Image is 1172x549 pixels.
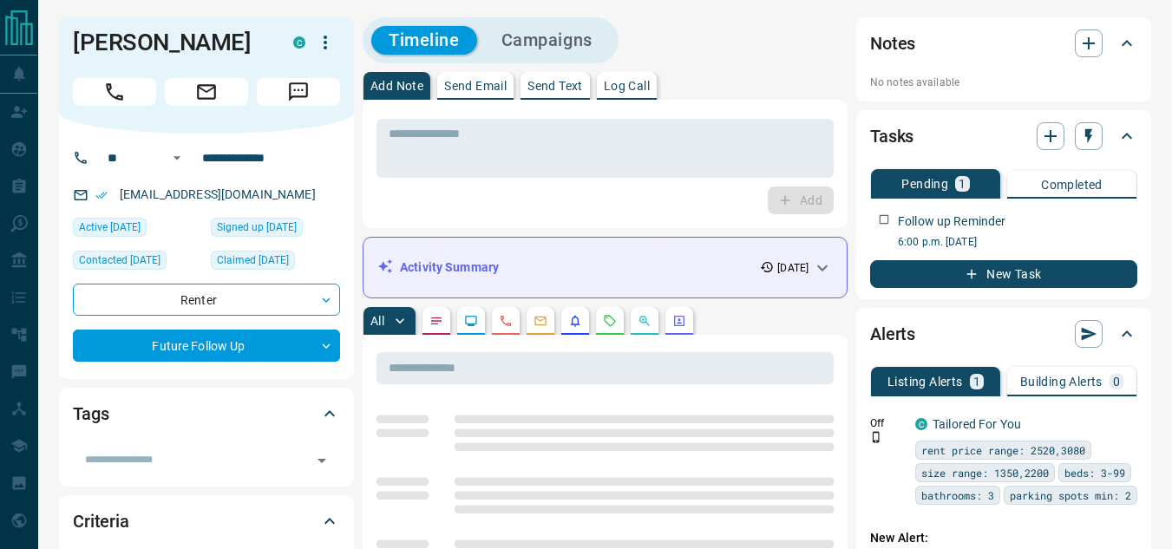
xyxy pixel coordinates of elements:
p: Building Alerts [1020,376,1103,388]
span: Claimed [DATE] [217,252,289,269]
button: Campaigns [484,26,610,55]
div: Future Follow Up [73,330,340,362]
div: Criteria [73,500,340,542]
div: condos.ca [293,36,305,49]
button: Timeline [371,26,477,55]
div: Wed Jul 09 2025 [73,218,202,242]
div: Notes [870,23,1137,64]
button: Open [167,147,187,168]
svg: Calls [499,314,513,328]
h2: Criteria [73,507,129,535]
svg: Agent Actions [672,314,686,328]
span: Signed up [DATE] [217,219,297,236]
button: Open [310,448,334,473]
svg: Listing Alerts [568,314,582,328]
svg: Lead Browsing Activity [464,314,478,328]
p: Log Call [604,80,650,92]
div: Thu Jul 10 2025 [211,251,340,275]
div: Wed Jul 09 2025 [211,218,340,242]
svg: Push Notification Only [870,431,882,443]
h2: Tasks [870,122,913,150]
p: Follow up Reminder [898,212,1005,231]
span: rent price range: 2520,3080 [921,441,1085,459]
p: 0 [1113,376,1120,388]
a: [EMAIL_ADDRESS][DOMAIN_NAME] [120,187,316,201]
h2: Alerts [870,320,915,348]
div: Alerts [870,313,1137,355]
svg: Requests [603,314,617,328]
div: condos.ca [915,418,927,430]
svg: Email Verified [95,189,108,201]
div: Activity Summary[DATE] [377,252,833,284]
p: Completed [1041,179,1103,191]
p: Pending [901,178,948,190]
div: Tags [73,393,340,435]
span: Call [73,78,156,106]
div: Renter [73,284,340,316]
div: Tasks [870,115,1137,157]
h2: Tags [73,400,108,428]
p: 1 [959,178,966,190]
p: Add Note [370,80,423,92]
span: beds: 3-99 [1064,464,1125,481]
p: [DATE] [777,260,809,276]
span: Message [257,78,340,106]
p: Send Email [444,80,507,92]
span: bathrooms: 3 [921,487,994,504]
p: Listing Alerts [887,376,963,388]
p: 1 [973,376,980,388]
div: Thu Jul 10 2025 [73,251,202,275]
p: Send Text [527,80,583,92]
p: Activity Summary [400,258,499,277]
a: Tailored For You [933,417,1021,431]
button: New Task [870,260,1137,288]
svg: Emails [534,314,547,328]
span: parking spots min: 2 [1010,487,1131,504]
svg: Opportunities [638,314,651,328]
p: Off [870,415,905,431]
span: Email [165,78,248,106]
p: All [370,315,384,327]
svg: Notes [429,314,443,328]
span: size range: 1350,2200 [921,464,1049,481]
h2: Notes [870,29,915,57]
p: No notes available [870,75,1137,90]
span: Contacted [DATE] [79,252,160,269]
p: 6:00 p.m. [DATE] [898,234,1137,250]
span: Active [DATE] [79,219,141,236]
p: New Alert: [870,529,1137,547]
h1: [PERSON_NAME] [73,29,267,56]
